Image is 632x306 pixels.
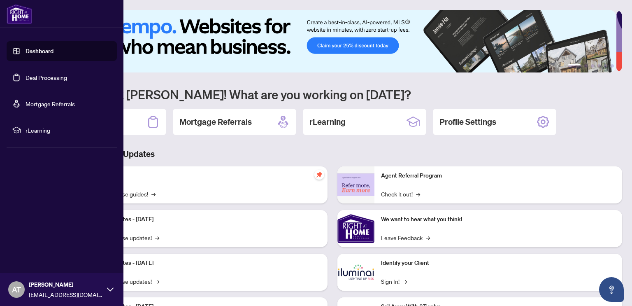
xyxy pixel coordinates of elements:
[599,277,624,302] button: Open asap
[7,4,32,24] img: logo
[29,290,103,299] span: [EMAIL_ADDRESS][DOMAIN_NAME]
[309,116,346,128] h2: rLearning
[151,189,156,199] span: →
[26,126,111,135] span: rLearning
[611,64,614,68] button: 6
[337,173,374,196] img: Agent Referral Program
[43,10,616,72] img: Slide 0
[426,233,430,242] span: →
[179,116,252,128] h2: Mortgage Referrals
[314,170,324,180] span: pushpin
[591,64,594,68] button: 3
[381,233,430,242] a: Leave Feedback→
[604,64,607,68] button: 5
[26,100,75,107] a: Mortgage Referrals
[416,189,420,199] span: →
[43,148,622,160] h3: Brokerage & Industry Updates
[86,259,321,268] p: Platform Updates - [DATE]
[43,86,622,102] h1: Welcome back [PERSON_NAME]! What are you working on [DATE]?
[86,215,321,224] p: Platform Updates - [DATE]
[29,280,103,289] span: [PERSON_NAME]
[403,277,407,286] span: →
[439,116,496,128] h2: Profile Settings
[381,277,407,286] a: Sign In!→
[381,215,616,224] p: We want to hear what you think!
[26,74,67,81] a: Deal Processing
[381,259,616,268] p: Identify your Client
[584,64,588,68] button: 2
[381,189,420,199] a: Check it out!→
[86,171,321,180] p: Self-Help
[568,64,581,68] button: 1
[337,210,374,247] img: We want to hear what you think!
[597,64,601,68] button: 4
[155,233,159,242] span: →
[337,254,374,291] img: Identify your Client
[381,171,616,180] p: Agent Referral Program
[12,284,21,295] span: AT
[26,47,53,55] a: Dashboard
[155,277,159,286] span: →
